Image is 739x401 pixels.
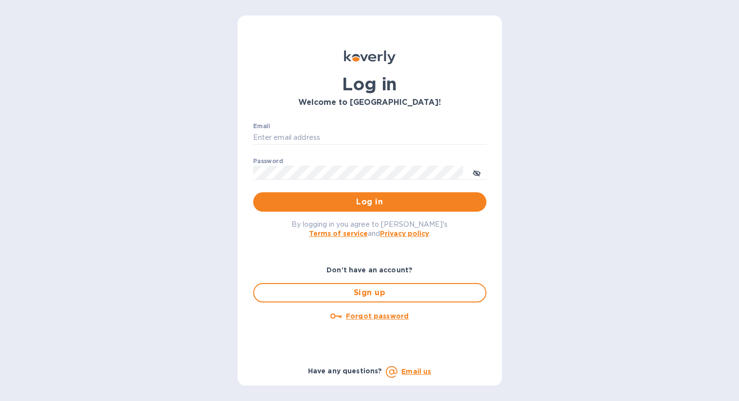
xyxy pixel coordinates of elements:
input: Enter email address [253,131,486,145]
label: Email [253,123,270,129]
b: Don't have an account? [327,266,412,274]
u: Forgot password [346,312,409,320]
span: Log in [261,196,479,208]
a: Email us [401,368,431,375]
a: Terms of service [309,230,368,237]
span: Sign up [262,287,478,299]
b: Have any questions? [308,367,382,375]
button: Sign up [253,283,486,302]
button: toggle password visibility [467,163,486,182]
label: Password [253,158,283,164]
img: Koverly [344,50,395,64]
a: Privacy policy [380,230,429,237]
span: By logging in you agree to [PERSON_NAME]'s and . [292,220,447,237]
h1: Log in [253,74,486,94]
button: Log in [253,192,486,212]
h3: Welcome to [GEOGRAPHIC_DATA]! [253,98,486,107]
